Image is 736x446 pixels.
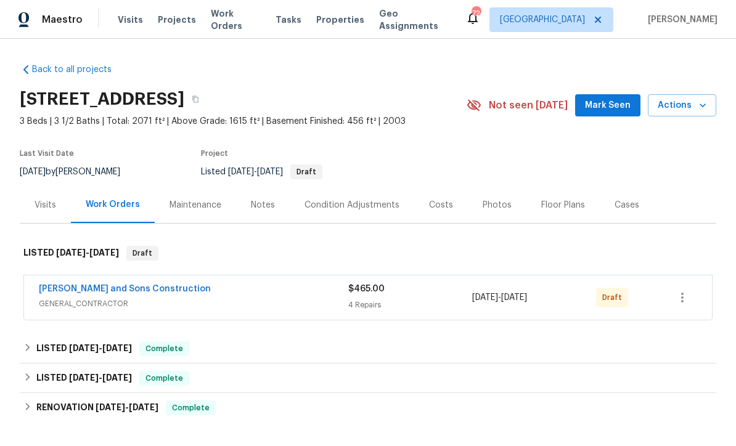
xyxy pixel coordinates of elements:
[36,371,132,386] h6: LISTED
[102,373,132,382] span: [DATE]
[429,199,453,211] div: Costs
[128,247,157,259] span: Draft
[39,285,211,293] a: [PERSON_NAME] and Sons Construction
[648,94,716,117] button: Actions
[141,372,188,384] span: Complete
[56,248,86,257] span: [DATE]
[20,164,135,179] div: by [PERSON_NAME]
[69,373,99,382] span: [DATE]
[305,199,399,211] div: Condition Adjustments
[489,99,568,111] span: Not seen [DATE]
[585,98,631,113] span: Mark Seen
[201,168,322,176] span: Listed
[20,168,46,176] span: [DATE]
[42,14,83,26] span: Maestro
[615,199,639,211] div: Cases
[56,248,119,257] span: -
[20,150,74,157] span: Last Visit Date
[602,291,627,304] span: Draft
[69,344,99,352] span: [DATE]
[276,15,301,24] span: Tasks
[348,299,472,311] div: 4 Repairs
[316,14,364,26] span: Properties
[575,94,640,117] button: Mark Seen
[20,93,184,105] h2: [STREET_ADDRESS]
[472,293,498,302] span: [DATE]
[472,7,480,20] div: 72
[228,168,283,176] span: -
[141,343,188,355] span: Complete
[158,14,196,26] span: Projects
[86,198,140,211] div: Work Orders
[20,233,716,273] div: LISTED [DATE]-[DATE]Draft
[102,344,132,352] span: [DATE]
[118,14,143,26] span: Visits
[20,63,138,76] a: Back to all projects
[20,393,716,423] div: RENOVATION [DATE]-[DATE]Complete
[20,115,467,128] span: 3 Beds | 3 1/2 Baths | Total: 2071 ft² | Above Grade: 1615 ft² | Basement Finished: 456 ft² | 2003
[96,403,125,412] span: [DATE]
[129,403,158,412] span: [DATE]
[211,7,261,32] span: Work Orders
[500,14,585,26] span: [GEOGRAPHIC_DATA]
[170,199,221,211] div: Maintenance
[379,7,451,32] span: Geo Assignments
[472,291,527,304] span: -
[69,373,132,382] span: -
[257,168,283,176] span: [DATE]
[292,168,321,176] span: Draft
[251,199,275,211] div: Notes
[658,98,706,113] span: Actions
[96,403,158,412] span: -
[483,199,512,211] div: Photos
[348,285,385,293] span: $465.00
[541,199,585,211] div: Floor Plans
[643,14,718,26] span: [PERSON_NAME]
[36,400,158,415] h6: RENOVATION
[184,88,206,110] button: Copy Address
[69,344,132,352] span: -
[35,199,56,211] div: Visits
[228,168,254,176] span: [DATE]
[201,150,228,157] span: Project
[20,363,716,393] div: LISTED [DATE]-[DATE]Complete
[89,248,119,257] span: [DATE]
[36,341,132,356] h6: LISTED
[39,298,348,310] span: GENERAL_CONTRACTOR
[20,334,716,363] div: LISTED [DATE]-[DATE]Complete
[23,246,119,261] h6: LISTED
[501,293,527,302] span: [DATE]
[167,402,215,414] span: Complete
